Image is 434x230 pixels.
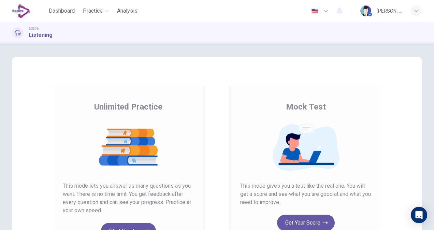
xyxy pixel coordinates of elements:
[12,4,30,18] img: EduSynch logo
[360,5,371,16] img: Profile picture
[29,31,53,39] h1: Listening
[411,207,427,223] div: Open Intercom Messenger
[240,182,371,206] span: This mode gives you a test like the real one. You will get a score and see what you are good at a...
[94,101,162,112] span: Unlimited Practice
[114,5,140,17] button: Analysis
[12,4,46,18] a: EduSynch logo
[63,182,194,215] span: This mode lets you answer as many questions as you want. There is no time limit. You get feedback...
[29,26,39,31] span: TOEIC®
[377,7,403,15] div: [PERSON_NAME] [PERSON_NAME] [PERSON_NAME]
[46,5,77,17] button: Dashboard
[286,101,326,112] span: Mock Test
[83,7,103,15] span: Practice
[117,7,138,15] span: Analysis
[310,9,319,14] img: en
[49,7,75,15] span: Dashboard
[80,5,112,17] button: Practice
